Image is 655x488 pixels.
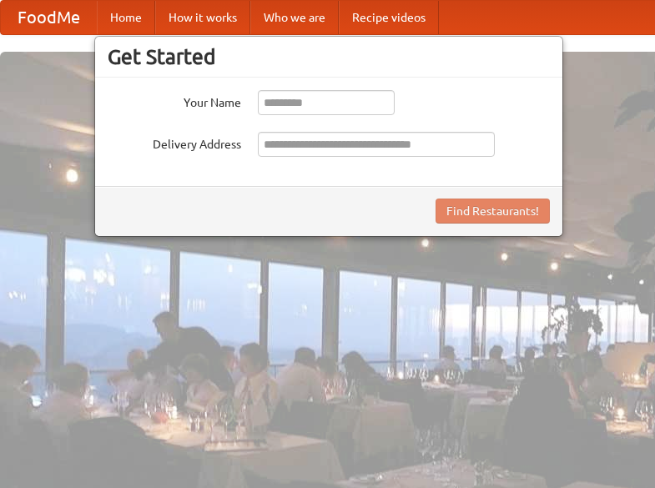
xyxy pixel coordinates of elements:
[155,1,250,34] a: How it works
[108,132,241,153] label: Delivery Address
[339,1,439,34] a: Recipe videos
[97,1,155,34] a: Home
[250,1,339,34] a: Who we are
[108,44,550,69] h3: Get Started
[108,90,241,111] label: Your Name
[1,1,97,34] a: FoodMe
[436,199,550,224] button: Find Restaurants!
